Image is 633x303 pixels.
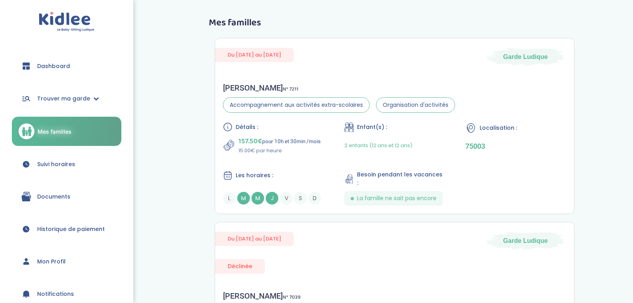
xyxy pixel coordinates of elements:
a: Dashboard [12,52,121,80]
h3: Mes familles [209,18,580,28]
a: Trouver ma garde [12,84,121,113]
a: Mes familles [12,117,121,146]
span: V [280,192,293,205]
span: Les horaires : [236,171,273,180]
a: Documents [12,182,121,211]
span: Besoin pendant les vacances : [357,170,445,187]
span: N° 7039 [283,293,300,301]
span: S [294,192,307,205]
span: Mon Profil [37,258,66,266]
span: Notifications [37,290,74,298]
span: Dashboard [37,62,70,70]
span: Localisation : [480,124,517,132]
span: Historique de paiement [37,225,105,233]
a: Suivi horaires [12,150,121,178]
span: Suivi horaires [37,160,75,169]
span: Garde Ludique [503,237,548,245]
span: Trouver ma garde [37,95,90,103]
div: [PERSON_NAME] [223,291,434,301]
p: 15.00€ par heure [238,147,321,155]
span: Organisation d'activités [376,97,455,113]
span: M [237,192,250,205]
span: L [223,192,236,205]
img: logo.svg [39,12,94,32]
span: Mes familles [38,127,72,136]
span: 157.50€ [238,136,262,147]
span: D [308,192,321,205]
span: La famille ne sait pas encore [357,194,436,203]
a: Historique de paiement [12,215,121,243]
span: Enfant(s) : [357,123,387,131]
span: M [251,192,264,205]
div: Déclinée [215,259,265,274]
span: Garde Ludique [503,53,548,61]
p: 75003 [465,142,566,150]
div: [PERSON_NAME] [223,83,455,93]
span: J [266,192,278,205]
a: Mon Profil [12,247,121,276]
span: 2 enfants (12 ans et 12 ans) [344,142,412,149]
span: Du [DATE] au [DATE] [215,232,294,246]
span: Accompagnement aux activités extra-scolaires [223,97,370,113]
span: Documents [37,193,70,201]
span: N° 7211 [283,85,299,93]
p: pour 10h et 30min /mois [238,136,321,147]
span: Du [DATE] au [DATE] [215,48,294,62]
span: Détails : [236,123,258,131]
